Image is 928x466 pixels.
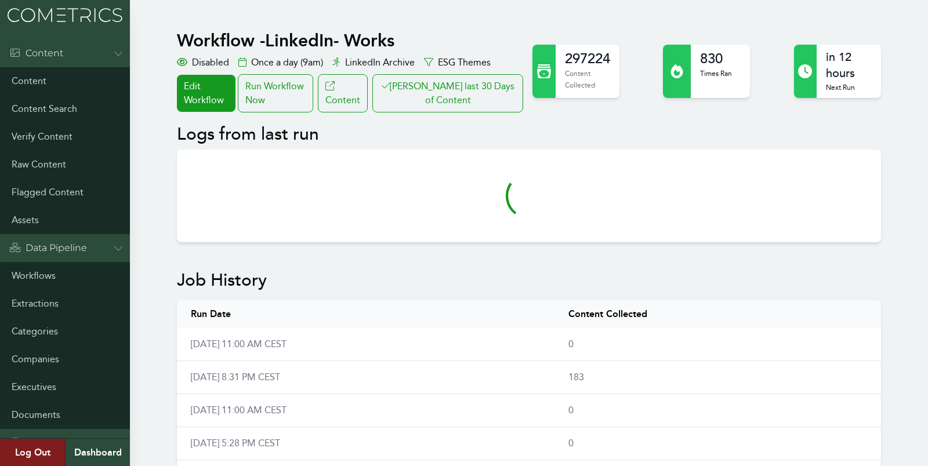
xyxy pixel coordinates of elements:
th: Run Date [177,300,554,328]
a: Content [318,74,368,112]
svg: audio-loading [506,173,552,219]
div: LinkedIn Archive [332,56,415,70]
a: Dashboard [65,439,130,466]
td: 0 [554,394,880,427]
h2: Logs from last run [177,124,880,145]
div: Run Workflow Now [238,74,313,112]
button: [PERSON_NAME] last 30 Days of Content [372,74,523,112]
div: Disabled [177,56,229,70]
div: ESG Themes [424,56,491,70]
td: 0 [554,427,880,460]
h2: 830 [700,49,732,68]
a: [DATE] 11:00 AM CEST [191,338,287,349]
a: [DATE] 8:31 PM CEST [191,372,280,383]
th: Content Collected [554,300,880,328]
p: Content Collected [565,68,610,90]
div: Content [9,46,63,60]
h2: in 12 hours [826,49,871,82]
a: Edit Workflow [177,75,235,112]
h2: 297224 [565,49,610,68]
div: Data Pipeline [9,241,87,255]
h2: Job History [177,270,880,291]
p: Next Run [826,82,871,93]
p: Times Ran [700,68,732,79]
a: [DATE] 11:00 AM CEST [191,405,287,416]
td: 183 [554,361,880,394]
a: [DATE] 5:28 PM CEST [191,438,280,449]
h1: Workflow - LinkedIn- Works [177,30,525,51]
div: Admin [9,436,57,450]
td: 0 [554,328,880,361]
div: Once a day (9am) [238,56,323,70]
